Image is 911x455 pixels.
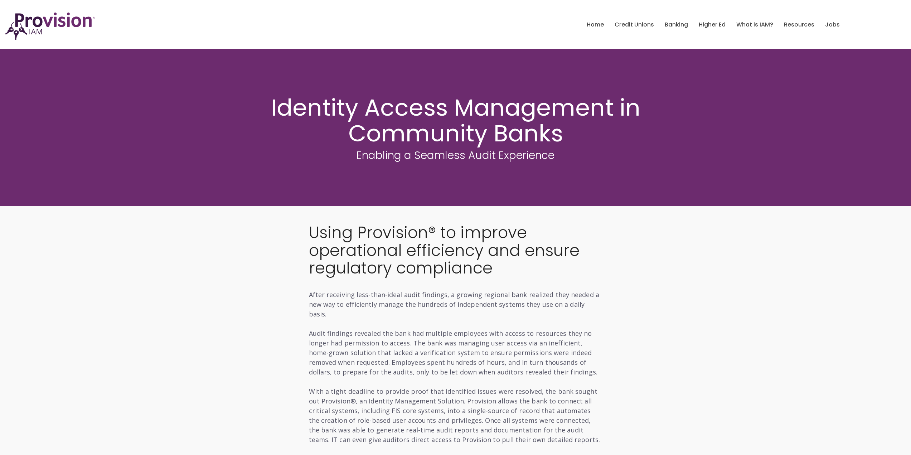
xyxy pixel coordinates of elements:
[699,19,726,31] a: Higher Ed
[581,13,845,36] nav: menu
[615,19,654,31] a: Credit Unions
[784,19,814,31] a: Resources
[665,19,688,31] a: Banking
[736,19,773,31] a: What is IAM?
[825,19,840,31] a: Jobs
[5,13,95,40] img: ProvisionIAM-Logo-Purple
[252,149,660,161] h3: Enabling a Seamless Audit Experience
[309,224,602,277] h2: Using Provision® to improve operational efficiency and ensure regulatory compliance
[271,91,640,150] span: Identity Access Management in Community Banks
[587,19,604,31] a: Home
